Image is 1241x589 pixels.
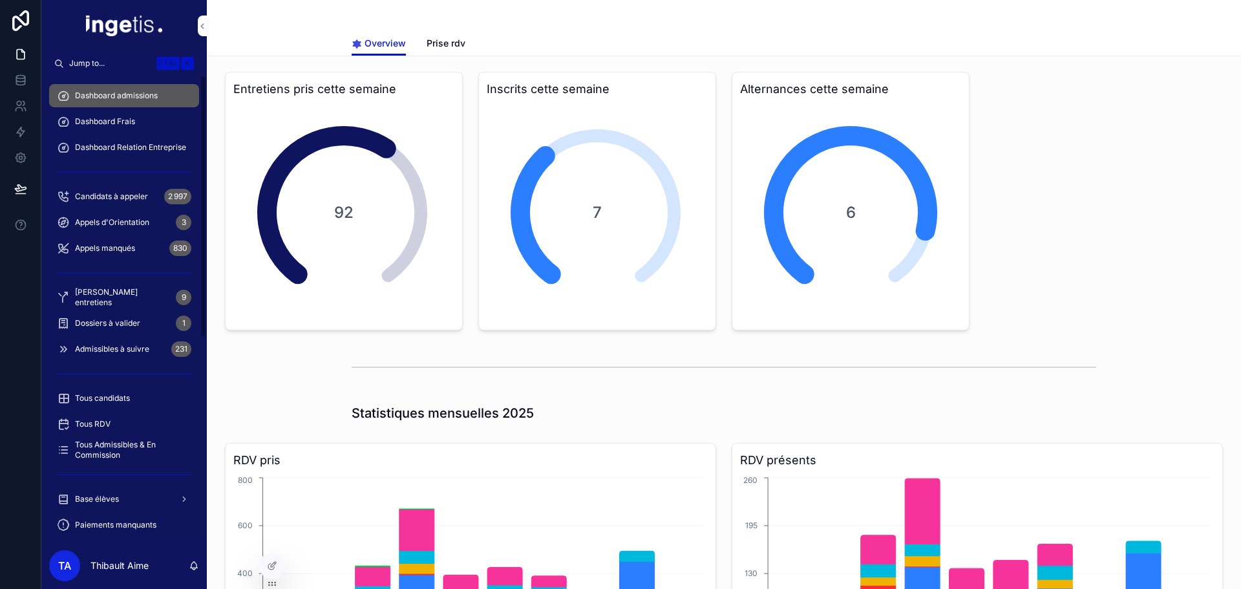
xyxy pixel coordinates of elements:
a: Base élèves [49,487,199,511]
span: Paiements manquants [75,520,156,530]
a: Tous Admissibles & En Commission [49,438,199,462]
span: Dashboard Frais [75,116,135,127]
a: Admissibles à suivre231 [49,337,199,361]
a: Appels d'Orientation3 [49,211,199,234]
h3: Entretiens pris cette semaine [233,80,454,98]
span: Tous RDV [75,419,111,429]
span: 7 [553,202,641,223]
a: Appels manqués830 [49,237,199,260]
span: Overview [365,37,406,50]
span: TA [58,558,71,573]
span: Appels d'Orientation [75,217,149,228]
span: Tous Admissibles & En Commission [75,440,186,460]
a: Dashboard Frais [49,110,199,133]
span: 6 [807,202,895,223]
a: Overview [352,32,406,56]
span: Candidats à appeler [75,191,148,202]
tspan: 800 [238,475,253,485]
div: scrollable content [41,75,207,542]
span: Dashboard admissions [75,91,158,101]
a: Tous RDV [49,412,199,436]
div: 9 [176,290,191,305]
a: Paiements manquants [49,513,199,537]
h1: Statistiques mensuelles 2025 [352,404,534,422]
span: K [182,58,193,69]
a: Prise rdv [427,32,465,58]
h3: Inscrits cette semaine [487,80,708,98]
span: Appels manqués [75,243,135,253]
span: Ctrl [156,57,180,70]
div: 830 [169,241,191,256]
div: 3 [176,215,191,230]
tspan: 600 [238,520,253,530]
span: Base élèves [75,494,119,504]
h3: RDV présents [740,451,1214,469]
a: Candidats à appeler2 997 [49,185,199,208]
tspan: 130 [745,568,758,578]
a: [PERSON_NAME] entretiens9 [49,286,199,309]
h3: Alternances cette semaine [740,80,961,98]
button: Jump to...CtrlK [49,52,199,75]
span: Dossiers à valider [75,318,140,328]
span: Dashboard Relation Entreprise [75,142,186,153]
p: Thibault Aime [90,559,149,572]
span: Jump to... [69,58,151,69]
a: Dashboard admissions [49,84,199,107]
span: 92 [300,202,388,223]
tspan: 195 [745,520,758,530]
a: Dossiers à valider1 [49,312,199,335]
a: Dashboard Relation Entreprise [49,136,199,159]
span: Prise rdv [427,37,465,50]
tspan: 400 [237,568,253,578]
tspan: 260 [743,475,758,485]
span: [PERSON_NAME] entretiens [75,287,171,308]
h3: RDV pris [233,451,708,469]
span: Tous candidats [75,393,130,403]
div: 231 [171,341,191,357]
a: Tous candidats [49,387,199,410]
div: 2 997 [164,189,191,204]
div: 1 [176,316,191,331]
span: Admissibles à suivre [75,344,149,354]
img: App logo [86,16,162,36]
